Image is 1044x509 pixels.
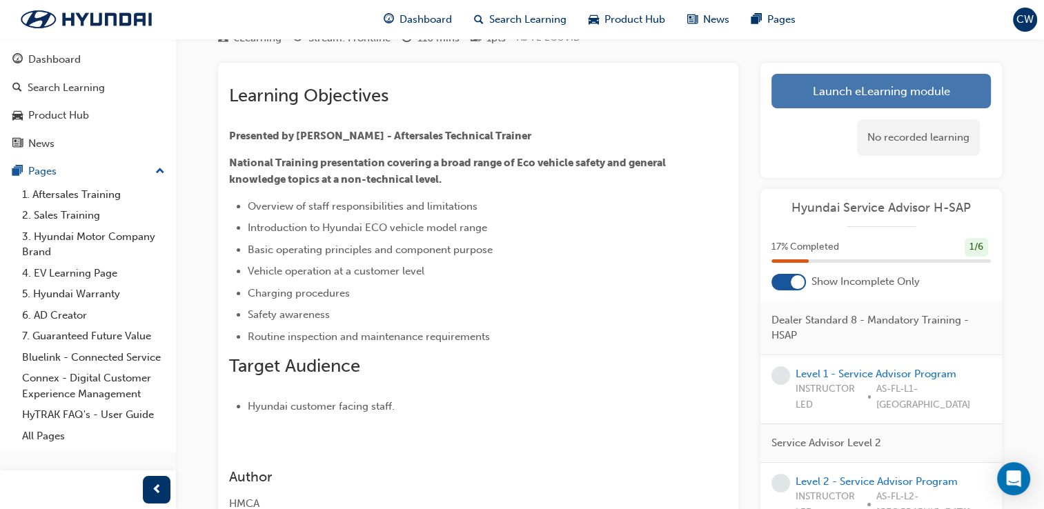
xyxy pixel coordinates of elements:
[248,287,350,299] span: Charging procedures
[811,274,920,290] span: Show Incomplete Only
[771,239,839,255] span: 17 % Completed
[589,11,599,28] span: car-icon
[229,130,384,142] span: Presented by [PERSON_NAME]
[248,308,330,321] span: Safety awareness
[474,11,484,28] span: search-icon
[248,265,424,277] span: Vehicle operation at a customer level
[17,347,170,368] a: Bluelink - Connected Service
[6,131,170,157] a: News
[248,200,477,212] span: Overview of staff responsibilities and limitations
[771,312,980,343] span: Dealer Standard 8 - Mandatory Training - HSAP
[796,475,958,488] a: Level 2 - Service Advisor Program
[229,157,668,186] span: National Training presentation covering a broad range of Eco vehicle safety and general knowledge...
[248,243,493,256] span: Basic operating principles and component purpose
[12,166,23,178] span: pages-icon
[6,44,170,159] button: DashboardSearch LearningProduct HubNews
[796,368,956,380] a: Level 1 - Service Advisor Program
[7,5,166,34] img: Trak
[293,32,303,45] span: target-icon
[965,238,988,257] div: 1 / 6
[248,400,395,412] span: Hyundai customer facing staff.
[248,330,490,343] span: Routine inspection and maintenance requirements
[1016,12,1034,28] span: CW
[248,221,487,234] span: Introduction to Hyundai ECO vehicle model range
[771,200,991,216] a: Hyundai Service Advisor H-SAP
[771,366,790,385] span: learningRecordVerb_NONE-icon
[489,12,567,28] span: Search Learning
[384,11,394,28] span: guage-icon
[12,54,23,66] span: guage-icon
[17,283,170,305] a: 5. Hyundai Warranty
[218,32,228,45] span: learningResourceType_ELEARNING-icon
[402,32,412,45] span: clock-icon
[28,52,81,68] div: Dashboard
[28,80,105,96] div: Search Learning
[687,11,698,28] span: news-icon
[28,108,89,123] div: Product Hub
[28,136,55,152] div: News
[771,474,790,492] span: learningRecordVerb_NONE-icon
[876,381,991,412] span: AS-FL-L1-[GEOGRAPHIC_DATA]
[17,305,170,326] a: 6. AD Creator
[703,12,729,28] span: News
[17,368,170,404] a: Connex - Digital Customer Experience Management
[1013,8,1037,32] button: CW
[604,12,665,28] span: Product Hub
[17,326,170,347] a: 7. Guaranteed Future Value
[751,11,762,28] span: pages-icon
[12,110,23,122] span: car-icon
[373,6,463,34] a: guage-iconDashboard
[17,426,170,447] a: All Pages
[17,205,170,226] a: 2. Sales Training
[767,12,796,28] span: Pages
[463,6,578,34] a: search-iconSearch Learning
[6,47,170,72] a: Dashboard
[471,32,481,45] span: podium-icon
[771,74,991,108] a: Launch eLearning module
[229,469,678,485] h3: Author
[155,163,165,181] span: up-icon
[796,381,863,412] span: INSTRUCTOR LED
[17,263,170,284] a: 4. EV Learning Page
[17,184,170,206] a: 1. Aftersales Training
[400,12,452,28] span: Dashboard
[17,226,170,263] a: 3. Hyundai Motor Company Brand
[28,163,57,179] div: Pages
[12,138,23,150] span: news-icon
[997,462,1030,495] div: Open Intercom Messenger
[152,481,162,499] span: prev-icon
[740,6,807,34] a: pages-iconPages
[771,435,881,451] span: Service Advisor Level 2
[6,159,170,184] button: Pages
[857,119,980,156] div: No recorded learning
[17,404,170,426] a: HyTRAK FAQ's - User Guide
[229,85,388,106] span: Learning Objectives
[6,103,170,128] a: Product Hub
[6,75,170,101] a: Search Learning
[229,355,360,377] span: Target Audience
[12,82,22,94] span: search-icon
[676,6,740,34] a: news-iconNews
[387,130,531,142] span: - Aftersales Technical Trainer
[578,6,676,34] a: car-iconProduct Hub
